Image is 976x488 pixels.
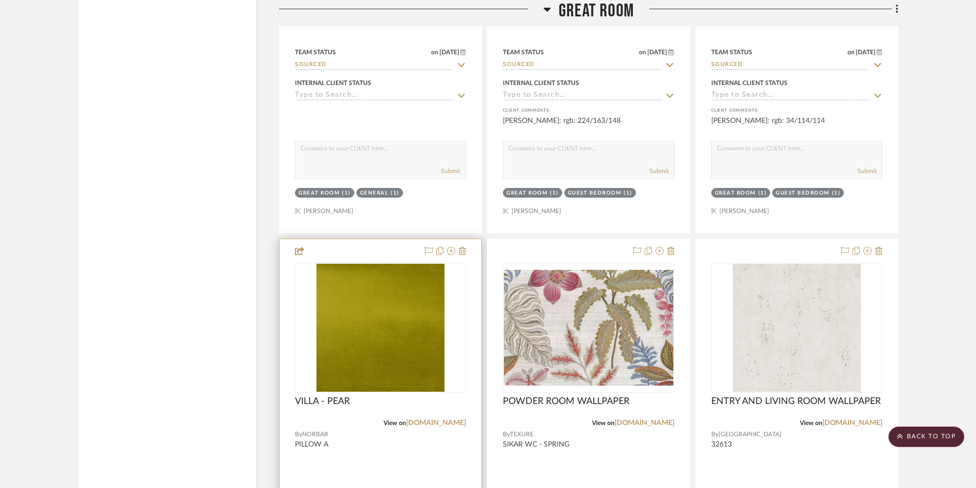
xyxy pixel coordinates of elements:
[316,264,444,392] img: VILLA - PEAR
[888,427,964,447] scroll-to-top-button: BACK TO TOP
[733,264,861,392] img: ENTRY AND LIVING ROOM WALLPAPER
[302,430,328,439] span: NORBAR
[503,430,510,439] span: By
[295,430,302,439] span: By
[711,60,870,70] input: Type to Search…
[295,48,336,57] div: Team Status
[822,419,882,427] a: [DOMAIN_NAME]
[711,430,718,439] span: By
[857,166,877,176] button: Submit
[614,419,674,427] a: [DOMAIN_NAME]
[649,166,669,176] button: Submit
[503,116,674,136] div: [PERSON_NAME]: rgb: 224/163/148
[295,263,465,392] div: 0
[550,189,559,197] div: (1)
[360,189,389,197] div: GENERAL
[711,91,870,101] input: Type to Search…
[847,49,855,55] span: on
[503,263,673,392] div: 0
[295,60,454,70] input: Type to Search…
[503,48,544,57] div: Team Status
[758,189,767,197] div: (1)
[431,49,438,55] span: on
[406,419,466,427] a: [DOMAIN_NAME]
[800,420,822,426] span: View on
[711,78,788,88] div: Internal Client Status
[295,91,454,101] input: Type to Search…
[639,49,646,55] span: on
[832,189,841,197] div: (1)
[441,166,460,176] button: Submit
[503,91,662,101] input: Type to Search…
[568,189,622,197] div: Guest Bedroom
[503,396,629,407] span: POWDER ROOM WALLPAPER
[646,49,668,56] span: [DATE]
[438,49,460,56] span: [DATE]
[711,48,752,57] div: Team Status
[776,189,830,197] div: Guest Bedroom
[503,78,579,88] div: Internal Client Status
[391,189,399,197] div: (1)
[715,189,756,197] div: Great Room
[711,116,882,136] div: [PERSON_NAME]: rgb: 34/114/114
[506,189,547,197] div: Great Room
[624,189,632,197] div: (1)
[384,420,406,426] span: View on
[342,189,351,197] div: (1)
[504,270,673,386] img: POWDER ROOM WALLPAPER
[299,189,340,197] div: Great Room
[503,60,662,70] input: Type to Search…
[711,396,881,407] span: ENTRY AND LIVING ROOM WALLPAPER
[510,430,534,439] span: TEXURE
[855,49,877,56] span: [DATE]
[295,396,350,407] span: VILLA - PEAR
[718,430,781,439] span: [GEOGRAPHIC_DATA]
[592,420,614,426] span: View on
[295,78,371,88] div: Internal Client Status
